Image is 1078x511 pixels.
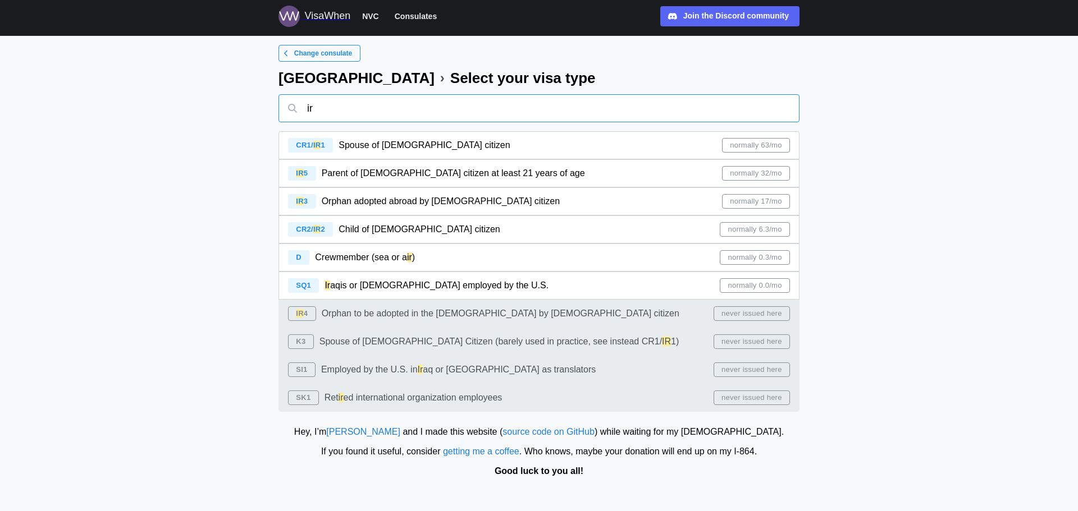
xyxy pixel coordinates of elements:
a: CR2/IR2 Child of [DEMOGRAPHIC_DATA] citizennormally 6.3/mo [278,215,800,243]
div: VisaWhen [304,8,350,24]
a: D Crewmember (sea or air)normally 0.3/mo [278,243,800,271]
a: IR3 Orphan adopted abroad by [DEMOGRAPHIC_DATA] citizennormally 17/mo [278,187,800,215]
span: Orphan adopted abroad by [DEMOGRAPHIC_DATA] citizen [322,196,560,206]
span: 1 [321,141,325,149]
span: normally 63/mo [730,139,782,152]
div: Good luck to you all! [6,464,1072,478]
span: normally 6.3/mo [728,223,782,236]
div: › [440,71,445,85]
div: If you found it useful, consider . Who knows, maybe your donation will end up on my I‑864. [6,445,1072,459]
span: normally 0.0/mo [728,279,782,292]
a: Change consulate [278,45,360,62]
span: normally 32/mo [730,167,782,180]
span: Spouse of [DEMOGRAPHIC_DATA] citizen [339,140,510,150]
img: Logo for VisaWhen [278,6,300,27]
a: Logo for VisaWhen VisaWhen [278,6,350,27]
span: aqis or [DEMOGRAPHIC_DATA] employed by the U.S. [330,280,549,290]
a: [PERSON_NAME] [326,427,400,436]
span: D [296,253,302,261]
mark: IR [313,225,321,233]
span: CR2/ [296,225,313,233]
span: 2 [321,225,325,233]
span: Crewmember (sea or a [315,252,407,262]
mark: ir [407,252,412,262]
div: Join the Discord community [683,10,789,22]
span: NVC [362,10,379,23]
mark: IR [313,141,321,149]
span: 3 [304,197,308,205]
span: Child of [DEMOGRAPHIC_DATA] citizen [339,224,500,234]
button: NVC [357,9,384,24]
span: normally 17/mo [730,195,782,208]
mark: IR [296,197,304,205]
a: getting me a coffee [443,446,519,456]
span: normally 0.3/mo [728,251,782,264]
button: Consulates [390,9,442,24]
div: Hey, I’m and I made this website ( ) while waiting for my [DEMOGRAPHIC_DATA]. [6,425,1072,439]
a: CR1/IR1 Spouse of [DEMOGRAPHIC_DATA] citizennormally 63/mo [278,131,800,159]
span: Parent of [DEMOGRAPHIC_DATA] citizen at least 21 years of age [322,168,585,178]
span: Change consulate [294,45,352,61]
input: DL6 [278,94,800,122]
a: Join the Discord community [660,6,800,26]
span: 5 [304,169,308,177]
div: Select your visa type [450,71,596,85]
span: SQ1 [296,281,311,289]
div: [GEOGRAPHIC_DATA] [278,71,435,85]
span: CR1/ [296,141,313,149]
span: ) [412,252,415,262]
a: IR5 Parent of [DEMOGRAPHIC_DATA] citizen at least 21 years of agenormally 32/mo [278,159,800,187]
a: SQ1 Iraqis or [DEMOGRAPHIC_DATA] employed by the U.S.normally 0.0/mo [278,271,800,300]
span: Consulates [395,10,437,23]
mark: IR [296,169,304,177]
a: source code on GitHub [503,427,595,436]
mark: Ir [325,280,330,290]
